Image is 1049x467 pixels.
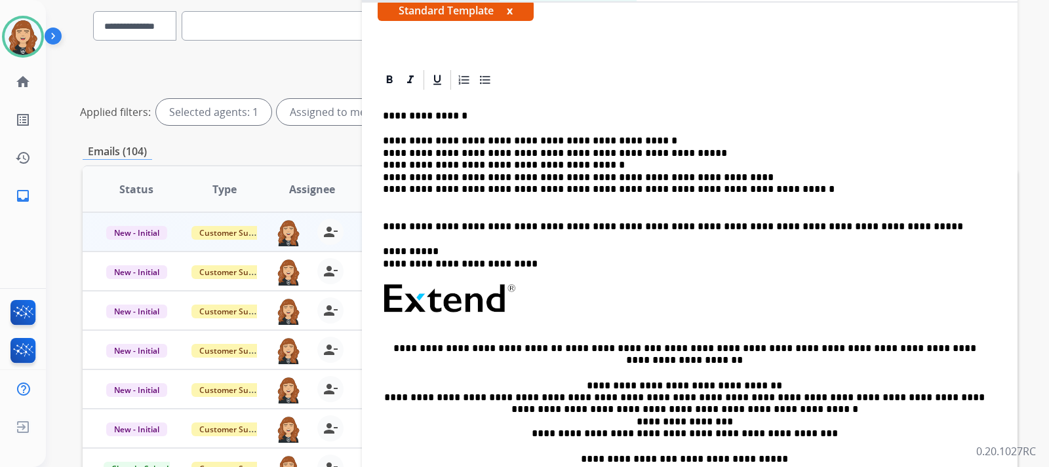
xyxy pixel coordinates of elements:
mat-icon: person_remove [323,342,338,358]
div: Ordered List [454,70,474,90]
div: Assigned to me [277,99,379,125]
img: agent-avatar [275,297,302,325]
mat-icon: person_remove [323,303,338,318]
p: Applied filters: [80,104,151,120]
mat-icon: inbox [15,188,31,204]
span: Customer Support [191,383,277,397]
mat-icon: list_alt [15,112,31,128]
span: Customer Support [191,265,277,279]
div: Bullet List [475,70,495,90]
span: New - Initial [106,265,167,279]
span: New - Initial [106,344,167,358]
img: agent-avatar [275,337,302,364]
button: x [507,3,513,18]
img: avatar [5,18,41,55]
div: Bold [380,70,399,90]
div: Italic [401,70,420,90]
span: Status [119,181,153,197]
span: New - Initial [106,305,167,318]
span: New - Initial [106,226,167,240]
span: New - Initial [106,422,167,436]
span: Assignee [289,181,335,197]
span: Type [212,181,237,197]
p: Emails (104) [83,143,152,160]
mat-icon: person_remove [323,420,338,436]
div: Underline [427,70,447,90]
span: Customer Support [191,422,277,436]
img: agent-avatar [275,258,302,286]
img: agent-avatar [275,376,302,403]
div: Selected agents: 1 [156,99,271,125]
mat-icon: person_remove [323,263,338,279]
mat-icon: history [15,150,31,166]
mat-icon: person_remove [323,224,338,240]
img: agent-avatar [275,219,302,246]
mat-icon: home [15,74,31,90]
span: Customer Support [191,305,277,318]
img: agent-avatar [275,415,302,443]
span: Customer Support [191,226,277,240]
p: 0.20.1027RC [976,443,1036,459]
span: Customer Support [191,344,277,358]
mat-icon: person_remove [323,381,338,397]
span: New - Initial [106,383,167,397]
